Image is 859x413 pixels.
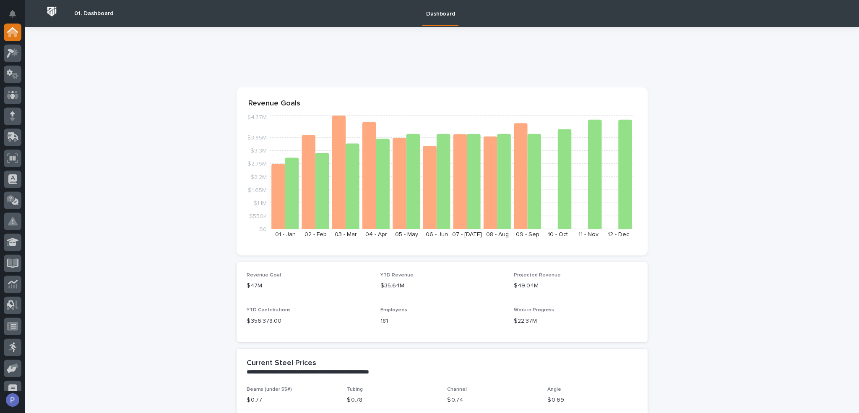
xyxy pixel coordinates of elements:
p: $ 356,378.00 [247,317,370,326]
tspan: $2.75M [247,161,267,167]
p: $22.37M [514,317,638,326]
tspan: $2.2M [250,174,267,180]
div: Notifications [10,10,21,24]
tspan: $1.1M [253,200,267,206]
text: 12 - Dec [608,231,629,237]
text: 09 - Sep [516,231,539,237]
img: Workspace Logo [44,4,60,19]
span: Beams (under 55#) [247,387,292,392]
tspan: $4.77M [247,114,267,120]
p: $ 0.78 [347,396,437,405]
text: 07 - [DATE] [452,231,482,237]
text: 02 - Feb [305,231,327,237]
p: $ 0.77 [247,396,337,405]
tspan: $550K [249,213,267,219]
span: YTD Revenue [380,273,414,278]
p: $ 0.74 [447,396,537,405]
tspan: $1.65M [248,187,267,193]
tspan: $0 [259,226,267,232]
p: $35.64M [380,281,504,290]
span: Revenue Goal [247,273,281,278]
button: Notifications [4,5,21,23]
text: 01 - Jan [275,231,296,237]
text: 06 - Jun [426,231,448,237]
button: users-avatar [4,391,21,409]
span: Employees [380,308,407,313]
p: $49.04M [514,281,638,290]
span: Work in Progress [514,308,554,313]
text: 05 - May [395,231,418,237]
span: YTD Contributions [247,308,291,313]
p: 181 [380,317,504,326]
span: Projected Revenue [514,273,561,278]
text: 04 - Apr [365,231,387,237]
span: Channel [447,387,467,392]
p: $ 0.69 [547,396,638,405]
text: 11 - Nov [578,231,599,237]
h2: 01. Dashboard [74,10,113,17]
text: 08 - Aug [486,231,509,237]
p: Revenue Goals [248,99,636,108]
tspan: $3.85M [247,135,267,141]
text: 03 - Mar [335,231,357,237]
p: $47M [247,281,370,290]
text: 10 - Oct [548,231,568,237]
span: Tubing [347,387,363,392]
tspan: $3.3M [250,148,267,154]
h2: Current Steel Prices [247,359,316,368]
span: Angle [547,387,561,392]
